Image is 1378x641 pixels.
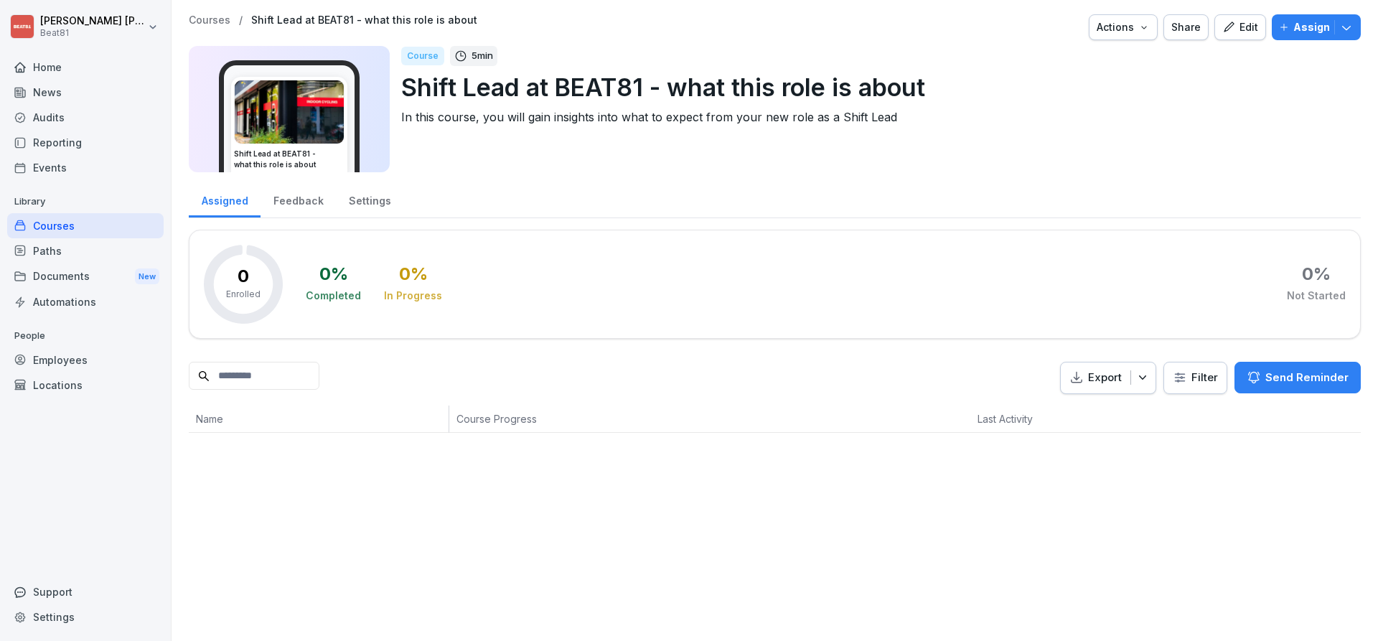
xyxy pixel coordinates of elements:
div: New [135,268,159,285]
button: Share [1163,14,1209,40]
p: Assign [1293,19,1330,35]
div: In Progress [384,289,442,303]
div: 0 % [399,266,428,283]
div: Course [401,47,444,65]
p: Course Progress [456,411,768,426]
p: Enrolled [226,288,261,301]
p: Last Activity [978,411,1126,426]
div: Support [7,579,164,604]
a: DocumentsNew [7,263,164,290]
a: Audits [7,105,164,130]
button: Actions [1089,14,1158,40]
p: / [239,14,243,27]
div: 0 % [319,266,348,283]
a: Assigned [189,181,261,217]
a: Automations [7,289,164,314]
div: Edit [1222,19,1258,35]
img: tmi8yio0vtf3hr8036ahoogz.png [235,80,344,144]
div: Share [1171,19,1201,35]
a: Paths [7,238,164,263]
a: Home [7,55,164,80]
p: 5 min [472,49,493,63]
p: Library [7,190,164,213]
button: Edit [1214,14,1266,40]
button: Export [1060,362,1156,394]
a: Courses [189,14,230,27]
a: Reporting [7,130,164,155]
p: Beat81 [40,28,145,38]
a: Events [7,155,164,180]
p: People [7,324,164,347]
a: Feedback [261,181,336,217]
p: Export [1088,370,1122,386]
a: News [7,80,164,105]
button: Filter [1164,362,1227,393]
div: Documents [7,263,164,290]
a: Employees [7,347,164,373]
button: Send Reminder [1234,362,1361,393]
div: Completed [306,289,361,303]
div: 0 % [1302,266,1331,283]
p: Send Reminder [1265,370,1349,385]
div: Not Started [1287,289,1346,303]
p: Name [196,411,441,426]
p: 0 [238,268,249,285]
p: Shift Lead at BEAT81 - what this role is about [401,69,1349,106]
a: Settings [7,604,164,630]
a: Locations [7,373,164,398]
a: Courses [7,213,164,238]
h3: Shift Lead at BEAT81 - what this role is about [234,149,344,170]
div: Filter [1173,370,1218,385]
p: In this course, you will gain insights into what to expect from your new role as a Shift Lead [401,108,1349,126]
button: Assign [1272,14,1361,40]
a: Settings [336,181,403,217]
p: [PERSON_NAME] [PERSON_NAME] [40,15,145,27]
a: Shift Lead at BEAT81 - what this role is about [251,14,477,27]
div: Actions [1097,19,1150,35]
